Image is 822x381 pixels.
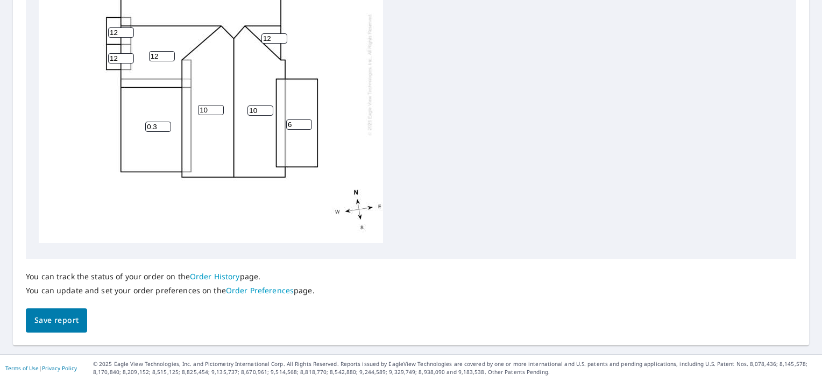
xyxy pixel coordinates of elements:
a: Order Preferences [226,285,294,295]
p: © 2025 Eagle View Technologies, Inc. and Pictometry International Corp. All Rights Reserved. Repo... [93,360,817,376]
a: Order History [190,271,240,281]
a: Terms of Use [5,364,39,372]
a: Privacy Policy [42,364,77,372]
span: Save report [34,314,79,327]
p: You can update and set your order preferences on the page. [26,286,315,295]
p: | [5,365,77,371]
p: You can track the status of your order on the page. [26,272,315,281]
button: Save report [26,308,87,333]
